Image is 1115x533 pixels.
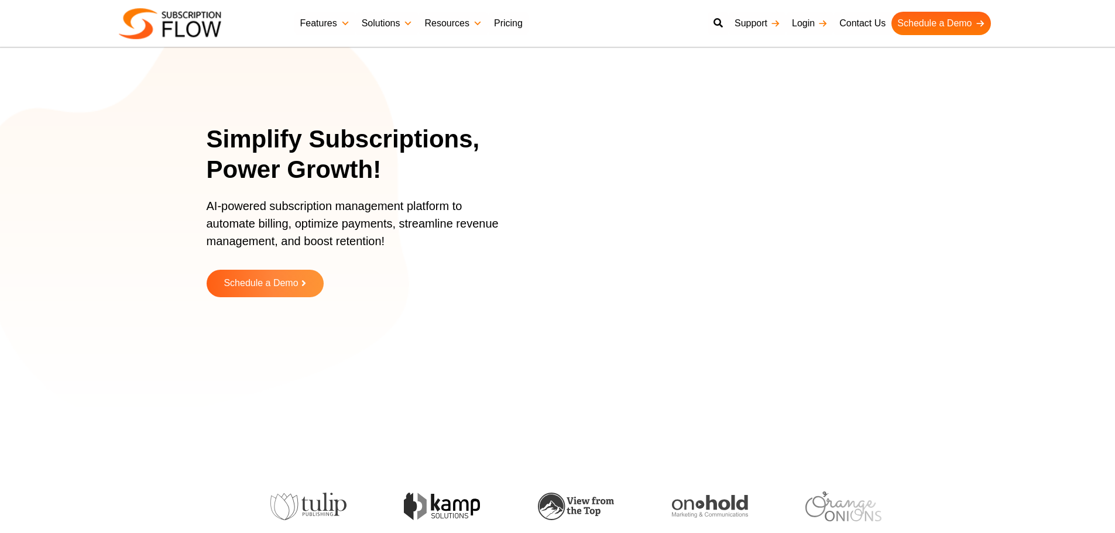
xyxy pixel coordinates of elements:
a: Solutions [356,12,419,35]
img: Subscriptionflow [119,8,221,39]
a: Pricing [488,12,529,35]
span: Schedule a Demo [224,278,298,288]
a: Schedule a Demo [891,12,990,35]
img: orange-onions [785,491,861,521]
a: Resources [418,12,488,35]
h1: Simplify Subscriptions, Power Growth! [207,124,526,185]
img: tulip-publishing [249,493,325,521]
a: Login [786,12,833,35]
img: onhold-marketing [651,495,727,518]
img: kamp-solution [383,493,459,520]
img: view-from-the-top [517,493,593,520]
a: Support [729,12,786,35]
a: Features [294,12,356,35]
a: Schedule a Demo [207,270,324,297]
a: Contact Us [833,12,891,35]
p: AI-powered subscription management platform to automate billing, optimize payments, streamline re... [207,197,511,262]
